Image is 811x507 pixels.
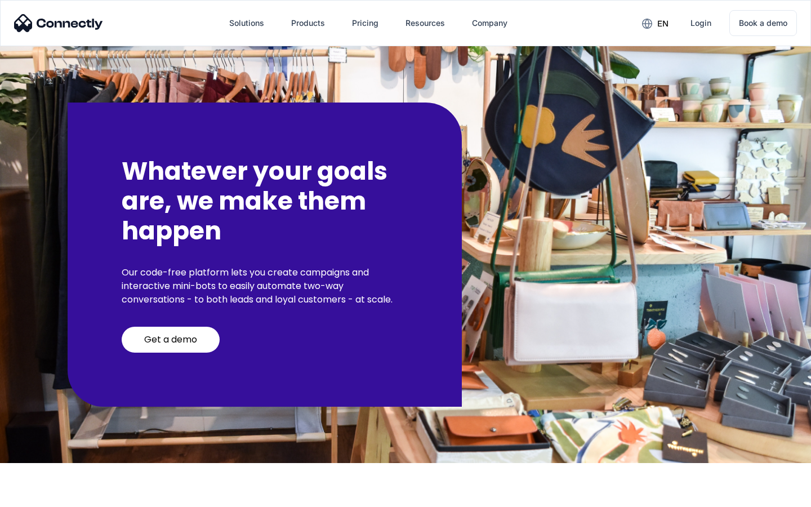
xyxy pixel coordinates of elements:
[282,10,334,37] div: Products
[11,487,68,503] aside: Language selected: English
[690,15,711,31] div: Login
[463,10,516,37] div: Company
[122,266,408,306] p: Our code-free platform lets you create campaigns and interactive mini-bots to easily automate two...
[291,15,325,31] div: Products
[14,14,103,32] img: Connectly Logo
[472,15,507,31] div: Company
[729,10,797,36] a: Book a demo
[229,15,264,31] div: Solutions
[681,10,720,37] a: Login
[144,334,197,345] div: Get a demo
[657,16,669,32] div: en
[343,10,387,37] a: Pricing
[122,327,220,353] a: Get a demo
[396,10,454,37] div: Resources
[405,15,445,31] div: Resources
[23,487,68,503] ul: Language list
[220,10,273,37] div: Solutions
[352,15,378,31] div: Pricing
[122,157,408,246] h2: Whatever your goals are, we make them happen
[633,15,677,32] div: en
